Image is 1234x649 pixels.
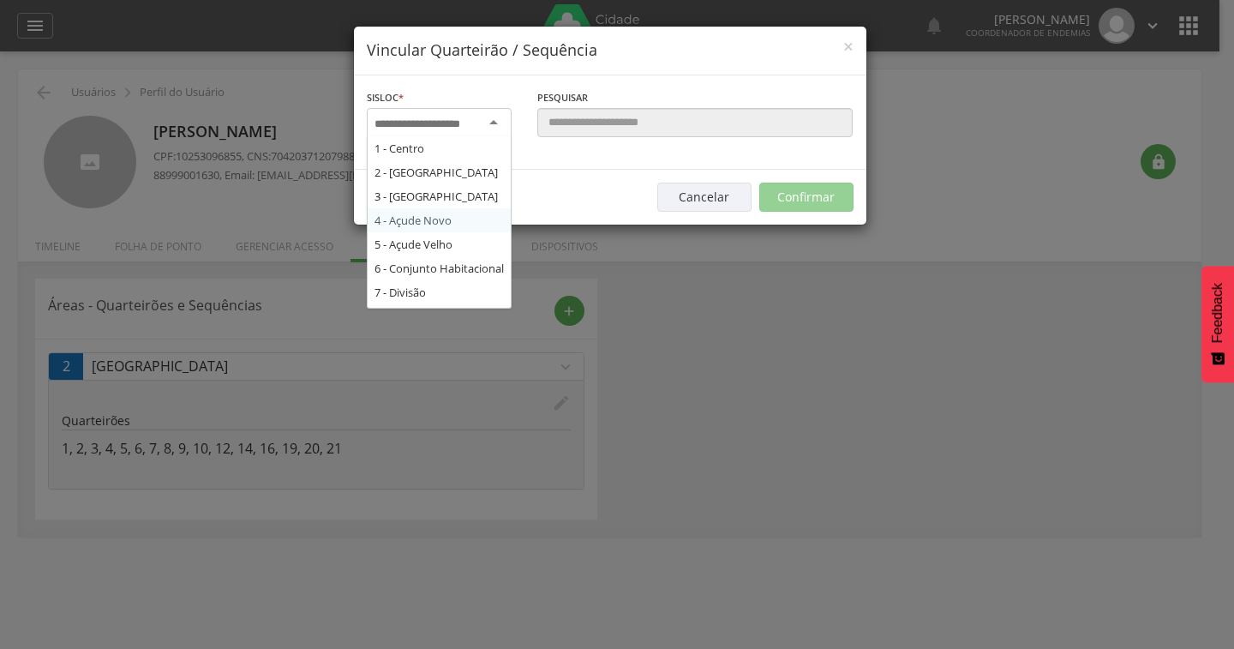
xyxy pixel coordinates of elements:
[1210,283,1225,343] span: Feedback
[368,184,511,208] div: 3 - [GEOGRAPHIC_DATA]
[367,91,398,104] span: Sisloc
[367,39,854,62] h4: Vincular Quarteirão / Sequência
[368,280,511,304] div: 7 - Divisão
[368,232,511,256] div: 5 - Açude Velho
[1201,266,1234,382] button: Feedback - Mostrar pesquisa
[759,183,854,212] button: Confirmar
[368,208,511,232] div: 4 - Açude Novo
[368,136,511,160] div: 1 - Centro
[537,91,588,104] span: Pesquisar
[368,304,511,328] div: 8 - Fátima
[843,38,854,56] button: Close
[843,34,854,58] span: ×
[368,256,511,280] div: 6 - Conjunto Habitacional
[657,183,752,212] button: Cancelar
[368,160,511,184] div: 2 - [GEOGRAPHIC_DATA]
